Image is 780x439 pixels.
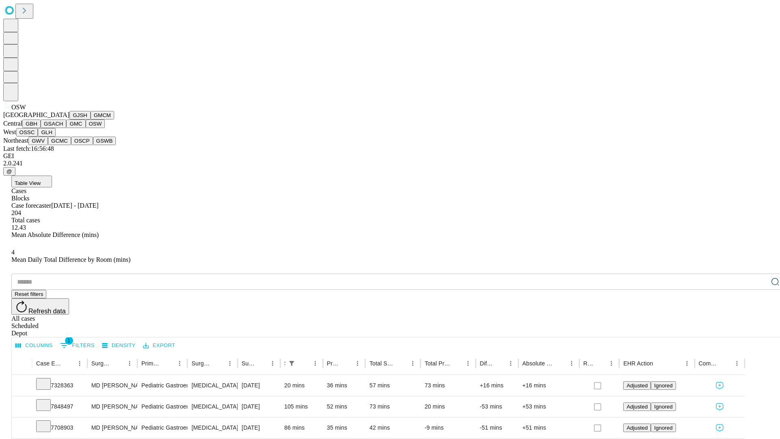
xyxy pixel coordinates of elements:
[284,417,319,438] div: 86 mins
[58,339,97,352] button: Show filters
[191,375,233,396] div: [MEDICAL_DATA] (EGD), FLEXIBLE, TRANSORAL, WITH [MEDICAL_DATA] SINGLE OR MULTIPLE
[16,400,28,414] button: Expand
[566,358,577,369] button: Menu
[71,137,93,145] button: OSCP
[6,168,12,174] span: @
[91,360,112,367] div: Surgeon Name
[15,291,43,297] span: Reset filters
[654,404,672,410] span: Ignored
[91,417,133,438] div: MD [PERSON_NAME] [PERSON_NAME] Md
[3,145,54,152] span: Last fetch: 16:56:48
[28,308,66,315] span: Refresh data
[720,358,731,369] button: Sort
[623,360,653,367] div: EHR Action
[425,375,472,396] div: 73 mins
[606,358,617,369] button: Menu
[425,360,450,367] div: Total Predicted Duration
[162,358,174,369] button: Sort
[16,421,28,435] button: Expand
[213,358,224,369] button: Sort
[681,358,693,369] button: Menu
[11,298,69,315] button: Refresh data
[369,417,416,438] div: 42 mins
[242,375,276,396] div: [DATE]
[407,358,418,369] button: Menu
[11,224,26,231] span: 12.43
[623,424,651,432] button: Adjusted
[369,396,416,417] div: 73 mins
[36,375,83,396] div: 7328363
[654,358,665,369] button: Sort
[141,396,183,417] div: Pediatric Gastroenterology
[191,417,233,438] div: [MEDICAL_DATA] (EGD), FLEXIBLE, TRANSORAL, WITH [MEDICAL_DATA] SINGLE OR MULTIPLE
[191,360,212,367] div: Surgery Name
[242,396,276,417] div: [DATE]
[494,358,505,369] button: Sort
[93,137,116,145] button: GSWB
[267,358,278,369] button: Menu
[11,249,15,256] span: 4
[63,358,74,369] button: Sort
[3,111,69,118] span: [GEOGRAPHIC_DATA]
[284,396,319,417] div: 105 mins
[74,358,85,369] button: Menu
[583,360,594,367] div: Resolved in EHR
[174,358,185,369] button: Menu
[22,120,41,128] button: GBH
[651,424,676,432] button: Ignored
[11,256,130,263] span: Mean Daily Total Difference by Room (mins)
[651,402,676,411] button: Ignored
[284,375,319,396] div: 20 mins
[124,358,135,369] button: Menu
[141,375,183,396] div: Pediatric Gastroenterology
[11,104,26,111] span: OSW
[310,358,321,369] button: Menu
[242,417,276,438] div: [DATE]
[224,358,236,369] button: Menu
[284,360,285,367] div: Scheduled In Room Duration
[654,425,672,431] span: Ignored
[623,381,651,390] button: Adjusted
[522,360,554,367] div: Absolute Difference
[522,375,575,396] div: +16 mins
[451,358,462,369] button: Sort
[651,381,676,390] button: Ignored
[11,202,51,209] span: Case forecaster
[480,417,514,438] div: -51 mins
[3,128,16,135] span: West
[298,358,310,369] button: Sort
[340,358,352,369] button: Sort
[11,176,52,187] button: Table View
[286,358,297,369] button: Show filters
[555,358,566,369] button: Sort
[3,160,777,167] div: 2.0.241
[594,358,606,369] button: Sort
[91,111,114,120] button: GMCM
[141,360,162,367] div: Primary Service
[286,358,297,369] div: 1 active filter
[623,402,651,411] button: Adjusted
[51,202,98,209] span: [DATE] - [DATE]
[3,152,777,160] div: GEI
[327,396,362,417] div: 52 mins
[327,375,362,396] div: 36 mins
[242,360,255,367] div: Surgery Date
[256,358,267,369] button: Sort
[3,167,15,176] button: @
[141,339,177,352] button: Export
[36,396,83,417] div: 7848497
[369,360,395,367] div: Total Scheduled Duration
[522,396,575,417] div: +53 mins
[11,209,21,216] span: 204
[654,382,672,389] span: Ignored
[3,137,28,144] span: Northeast
[86,120,105,128] button: OSW
[3,120,22,127] span: Central
[626,382,648,389] span: Adjusted
[11,217,40,224] span: Total cases
[626,425,648,431] span: Adjusted
[369,375,416,396] div: 57 mins
[16,379,28,393] button: Expand
[11,290,46,298] button: Reset filters
[480,396,514,417] div: -53 mins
